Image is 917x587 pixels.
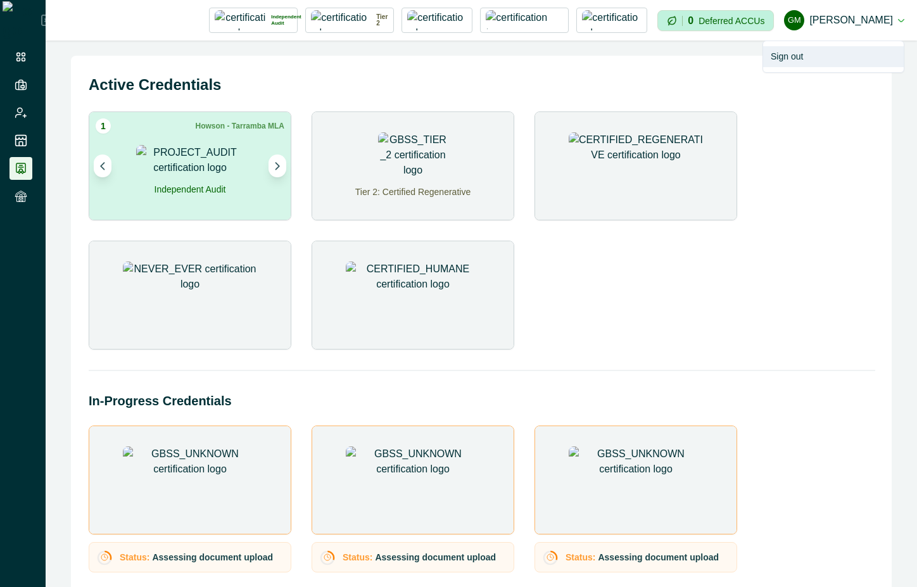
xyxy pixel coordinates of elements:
p: Howson - Tarramba MLA [196,120,284,132]
button: Gayathri Menakath[PERSON_NAME] [784,5,904,35]
img: certification logo [215,10,266,30]
h2: Active Credentials [89,73,874,96]
p: Status: [120,551,149,564]
img: CERTIFIED_REGENERATIVE certification logo [569,132,703,202]
img: certification logo [582,10,642,30]
button: Next project [269,155,286,177]
h2: Tier 2: Certified Regenerative [355,186,471,192]
img: GBSS_UNKNOWN certification logo [123,446,257,516]
img: GBSS_TIER_2 certification logo [378,132,448,178]
p: Deferred ACCUs [699,16,764,25]
img: GBSS_UNKNOWN certification logo [569,446,703,516]
p: Independent Audit [271,14,301,27]
img: GBSS_UNKNOWN certification logo [346,446,480,516]
h2: Independent Audit [155,183,226,189]
p: Assessing document upload [375,551,496,564]
img: certification logo [311,10,371,30]
p: Status: [343,551,372,564]
p: 0 [688,16,693,26]
span: 1 [96,118,111,134]
p: Assessing document upload [598,551,719,564]
button: Previous project [94,155,111,177]
p: Tier 2 [376,14,388,27]
img: certification logo [407,10,467,30]
h2: In-Progress Credentials [89,391,874,410]
button: Sign out [763,46,904,67]
p: Status: [566,551,595,564]
img: certification logo [486,10,563,30]
button: certification logoIndependent Audit [209,8,298,33]
img: Logo [3,1,41,39]
img: CERTIFIED_HUMANE certification logo [346,262,480,331]
p: Assessing document upload [152,551,273,564]
img: PROJECT_AUDIT certification logo [136,145,244,175]
img: NEVER_EVER certification logo [123,262,257,331]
